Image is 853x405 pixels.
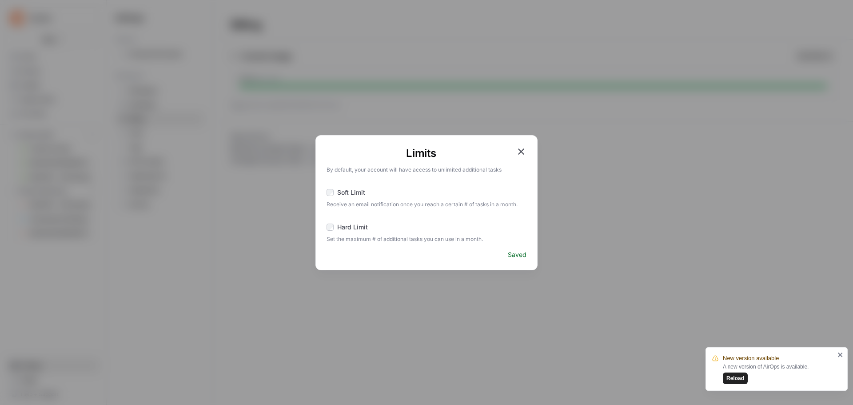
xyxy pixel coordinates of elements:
[837,351,844,358] button: close
[327,199,526,209] span: Receive an email notification once you reach a certain # of tasks in a month.
[327,233,526,243] span: Set the maximum # of additional tasks you can use in a month.
[327,146,516,160] h1: Limits
[327,164,526,174] p: By default, your account will have access to unlimited additional tasks
[723,354,779,363] span: New version available
[327,224,334,231] input: Hard Limit
[508,250,526,259] span: Saved
[723,363,835,384] div: A new version of AirOps is available.
[726,374,744,382] span: Reload
[337,188,365,197] span: Soft Limit
[337,223,368,232] span: Hard Limit
[327,189,334,196] input: Soft Limit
